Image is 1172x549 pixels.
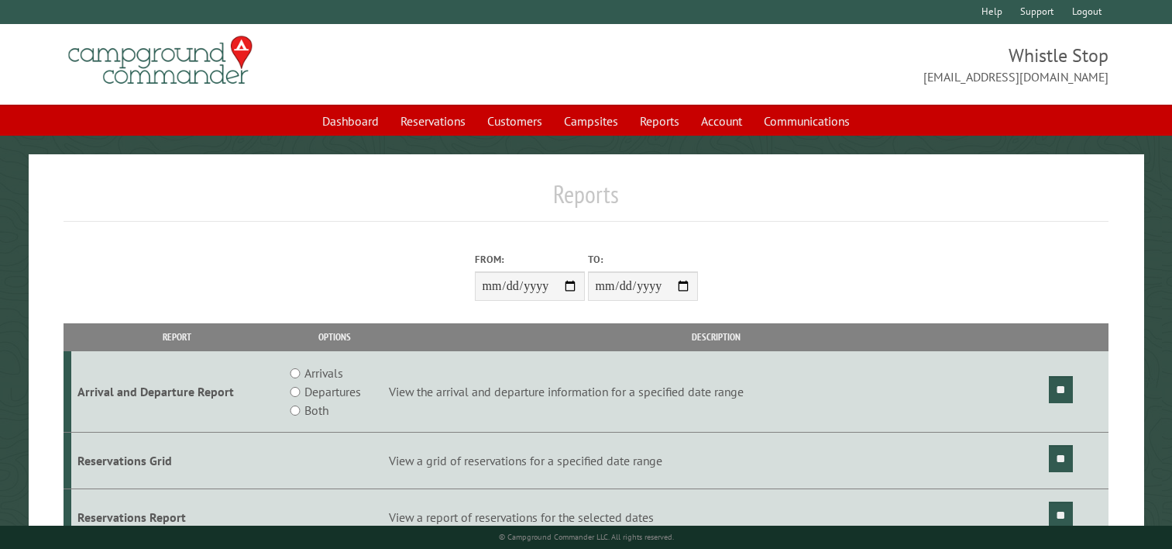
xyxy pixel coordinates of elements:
[304,364,343,382] label: Arrivals
[387,351,1047,433] td: View the arrival and departure information for a specified date range
[284,323,387,350] th: Options
[387,489,1047,545] td: View a report of reservations for the selected dates
[586,43,1109,86] span: Whistle Stop [EMAIL_ADDRESS][DOMAIN_NAME]
[64,179,1108,222] h1: Reports
[71,323,284,350] th: Report
[754,106,859,136] a: Communications
[478,106,552,136] a: Customers
[64,30,257,91] img: Campground Commander
[631,106,689,136] a: Reports
[304,382,361,401] label: Departures
[475,252,585,267] label: From:
[387,433,1047,489] td: View a grid of reservations for a specified date range
[391,106,475,136] a: Reservations
[71,433,284,489] td: Reservations Grid
[304,401,328,420] label: Both
[313,106,388,136] a: Dashboard
[71,489,284,545] td: Reservations Report
[692,106,751,136] a: Account
[588,252,698,267] label: To:
[555,106,627,136] a: Campsites
[499,532,674,542] small: © Campground Commander LLC. All rights reserved.
[71,351,284,433] td: Arrival and Departure Report
[387,323,1047,350] th: Description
